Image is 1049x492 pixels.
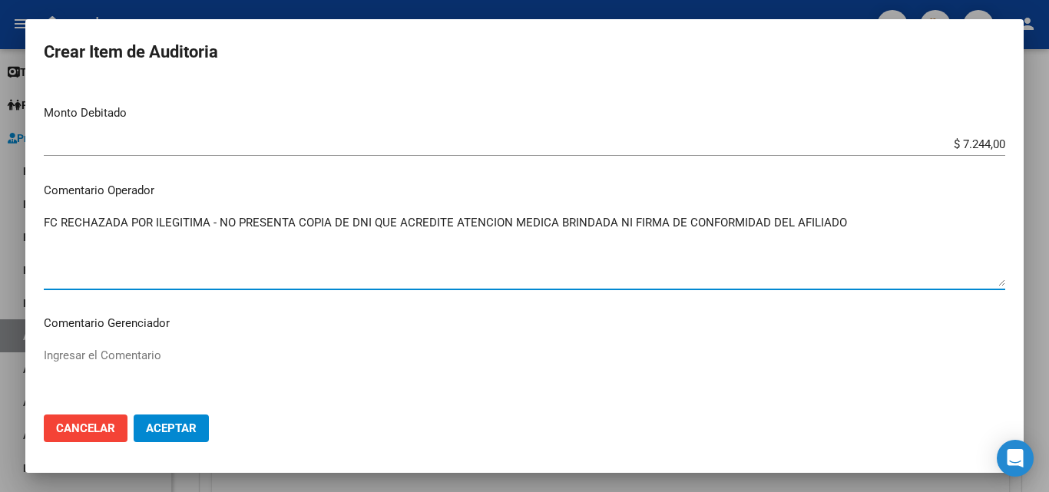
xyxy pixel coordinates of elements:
[44,315,1005,332] p: Comentario Gerenciador
[146,421,197,435] span: Aceptar
[44,414,127,442] button: Cancelar
[134,414,209,442] button: Aceptar
[44,38,1005,67] h2: Crear Item de Auditoria
[44,104,1005,122] p: Monto Debitado
[997,440,1034,477] div: Open Intercom Messenger
[56,421,115,435] span: Cancelar
[44,182,1005,200] p: Comentario Operador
